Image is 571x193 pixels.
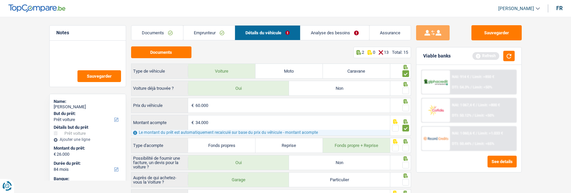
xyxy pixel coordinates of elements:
[452,75,469,79] span: NAI: 914 €
[493,3,540,14] a: [PERSON_NAME]
[452,142,471,146] span: DTI: 50.44%
[478,103,500,107] span: Limit: >800 €
[556,5,563,11] div: fr
[470,85,472,89] span: /
[423,78,448,86] img: AlphaCredit
[472,142,474,146] span: /
[472,75,494,79] span: Limit: >850 €
[54,161,120,166] label: Durée du prêt:
[87,74,112,78] span: Sauvegarder
[131,83,188,94] label: Voiture déjà trouvée ?
[423,104,448,116] img: Cofidis
[498,6,534,11] span: [PERSON_NAME]
[188,81,289,95] label: Oui
[188,64,255,78] label: Voiture
[131,115,188,130] label: Montant acompte
[188,115,195,130] span: €
[54,111,120,116] label: But du prêt:
[373,50,375,55] p: 0
[472,113,474,118] span: /
[188,155,289,170] label: Oui
[452,113,471,118] span: DTI: 50.12%
[54,99,122,104] div: Name:
[423,132,448,145] img: Record Credits
[188,138,255,153] label: Fonds propres
[362,50,364,55] p: 2
[54,152,56,157] span: €
[235,26,300,40] a: Détails du véhicule
[472,52,499,60] div: Refresh
[488,156,517,167] button: See details
[131,66,188,77] label: Type de véhicule
[54,137,122,142] div: Ajouter une ligne
[183,26,235,40] a: Emprunteur
[392,50,408,55] div: Total: 15
[471,25,522,40] button: Sauvegarder
[131,26,183,40] a: Documents
[56,30,119,36] h5: Notes
[188,172,289,187] label: Garage
[255,64,323,78] label: Moto
[8,4,65,12] img: TopCompare Logo
[369,26,411,40] a: Assurance
[54,125,122,130] div: Détails but du prêt
[423,53,451,59] div: Viable banks
[131,130,390,136] div: Le montant du prêt est automatiquement recalculé sur base du prix du véhicule - montant acompte
[289,81,390,95] label: Non
[475,113,494,118] span: Limit: <50%
[54,176,120,182] label: Banque:
[300,26,369,40] a: Analyse des besoins
[452,103,475,107] span: NAI: 1 067,4 €
[476,131,477,136] span: /
[475,142,494,146] span: Limit: <65%
[131,175,188,185] label: Auprès de qui achetez-vous la Voiture ?
[384,50,389,55] p: 13
[77,70,121,82] button: Sauvegarder
[131,46,191,58] button: Documents
[452,131,475,136] span: NAI: 1 060,6 €
[478,131,503,136] span: Limit: >1.033 €
[255,138,323,153] label: Reprise
[452,85,469,89] span: DTI: 54.3%
[289,172,390,187] label: Particulier
[476,103,477,107] span: /
[323,64,390,78] label: Caravane
[54,146,120,151] label: Montant du prêt:
[289,155,390,170] label: Non
[323,138,390,153] label: Fonds propre + Reprise
[131,98,188,113] label: Prix du véhicule
[470,75,471,79] span: /
[131,140,188,151] label: Type d'acompte
[131,157,188,168] label: Possibilité de fournir une facture, un devis pour la voiture ?
[473,85,492,89] span: Limit: <50%
[188,98,195,113] span: €
[54,104,122,110] div: [PERSON_NAME]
